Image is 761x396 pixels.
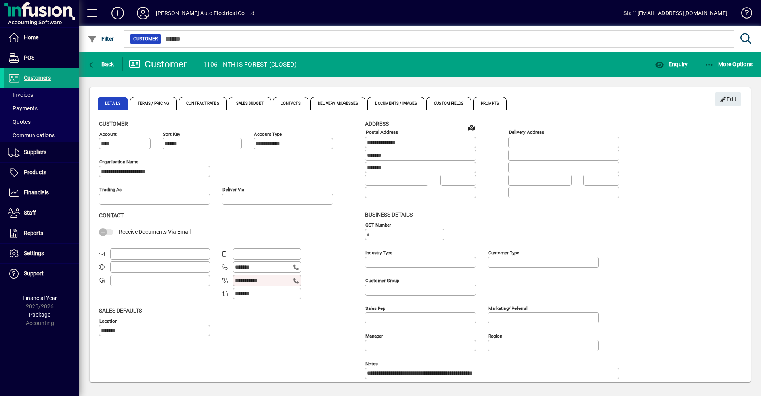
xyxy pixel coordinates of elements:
span: Customer [133,35,158,43]
span: Contract Rates [179,97,226,110]
span: Customer [99,121,128,127]
mat-label: Sort key [163,131,180,137]
span: Contacts [273,97,308,110]
span: Filter [88,36,114,42]
span: Contact [99,212,124,219]
span: Sales defaults [99,308,142,314]
div: 1106 - NTH IS FOREST (CLOSED) [203,58,296,71]
span: Communications [8,132,55,138]
span: Staff [24,210,36,216]
mat-label: Customer group [365,277,399,283]
span: Package [29,311,50,318]
button: More Options [703,57,755,71]
span: Support [24,270,44,277]
span: Edit [720,93,737,106]
mat-label: Sales rep [365,305,385,311]
a: View on map [465,121,478,134]
mat-label: Notes [365,361,378,366]
mat-label: Location [99,318,117,323]
span: Financial Year [23,295,57,301]
app-page-header-button: Back [79,57,123,71]
a: Settings [4,244,79,263]
a: Communications [4,129,79,142]
button: Back [86,57,116,71]
span: Details [98,97,128,110]
mat-label: Region [488,333,502,338]
mat-label: GST Number [365,222,391,227]
span: Home [24,34,38,40]
a: Financials [4,183,79,203]
span: Business details [365,211,413,218]
span: Products [24,169,46,175]
span: Terms / Pricing [130,97,177,110]
span: Quotes [8,119,31,125]
span: Address [365,121,389,127]
a: POS [4,48,79,68]
div: Customer [129,58,187,71]
span: Payments [8,105,38,111]
span: Settings [24,250,44,256]
mat-label: Organisation name [99,159,138,165]
mat-label: Industry type [365,250,392,255]
span: More Options [705,61,753,67]
span: Back [88,61,114,67]
a: Knowledge Base [735,2,751,27]
span: Delivery Addresses [310,97,366,110]
a: Quotes [4,115,79,129]
span: Prompts [473,97,507,110]
a: Products [4,163,79,183]
span: Customers [24,75,51,81]
span: Financials [24,189,49,196]
a: Suppliers [4,142,79,162]
mat-label: Marketing/ Referral [488,305,528,311]
a: Home [4,28,79,48]
span: Receive Documents Via Email [119,229,191,235]
mat-label: Account [99,131,117,137]
span: Reports [24,230,43,236]
mat-label: Trading as [99,187,122,192]
span: Sales Budget [229,97,271,110]
span: Custom Fields [426,97,471,110]
div: Staff [EMAIL_ADDRESS][DOMAIN_NAME] [623,7,727,19]
a: Staff [4,203,79,223]
span: Suppliers [24,149,46,155]
a: Invoices [4,88,79,102]
button: Add [105,6,130,20]
span: Invoices [8,92,33,98]
a: Support [4,264,79,284]
button: Filter [86,32,116,46]
button: Profile [130,6,156,20]
a: Payments [4,102,79,115]
span: POS [24,54,34,61]
mat-label: Customer type [488,250,519,255]
mat-label: Manager [365,333,383,338]
span: Documents / Images [367,97,424,110]
mat-label: Deliver via [222,187,244,192]
mat-label: Account Type [254,131,282,137]
a: Reports [4,223,79,243]
div: [PERSON_NAME] Auto Electrical Co Ltd [156,7,254,19]
span: Enquiry [655,61,688,67]
button: Enquiry [653,57,690,71]
button: Edit [715,92,741,106]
